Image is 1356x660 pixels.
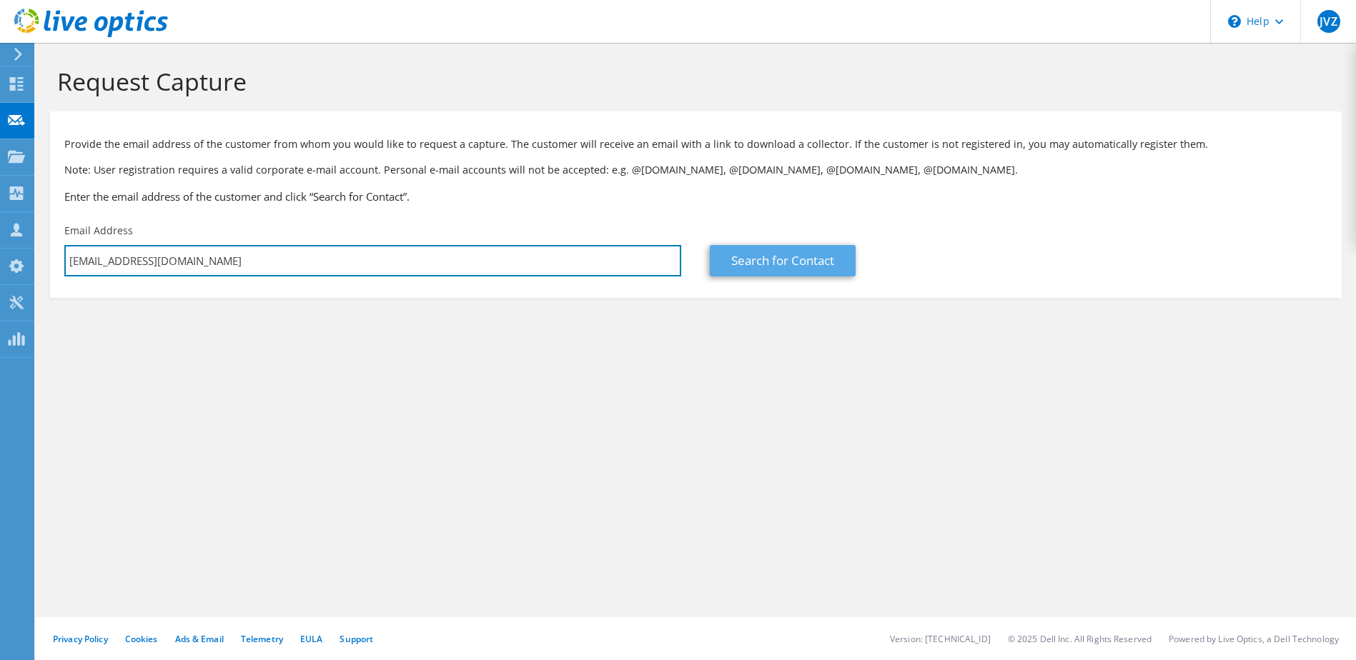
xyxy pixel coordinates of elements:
[64,224,133,238] label: Email Address
[53,633,108,645] a: Privacy Policy
[340,633,373,645] a: Support
[1008,633,1152,645] li: © 2025 Dell Inc. All Rights Reserved
[125,633,158,645] a: Cookies
[64,162,1327,178] p: Note: User registration requires a valid corporate e-mail account. Personal e-mail accounts will ...
[175,633,224,645] a: Ads & Email
[300,633,322,645] a: EULA
[57,66,1327,96] h1: Request Capture
[64,189,1327,204] h3: Enter the email address of the customer and click “Search for Contact”.
[1317,10,1340,33] span: JVZ
[1228,15,1241,28] svg: \n
[241,633,283,645] a: Telemetry
[64,136,1327,152] p: Provide the email address of the customer from whom you would like to request a capture. The cust...
[890,633,991,645] li: Version: [TECHNICAL_ID]
[710,245,856,276] a: Search for Contact
[1169,633,1339,645] li: Powered by Live Optics, a Dell Technology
